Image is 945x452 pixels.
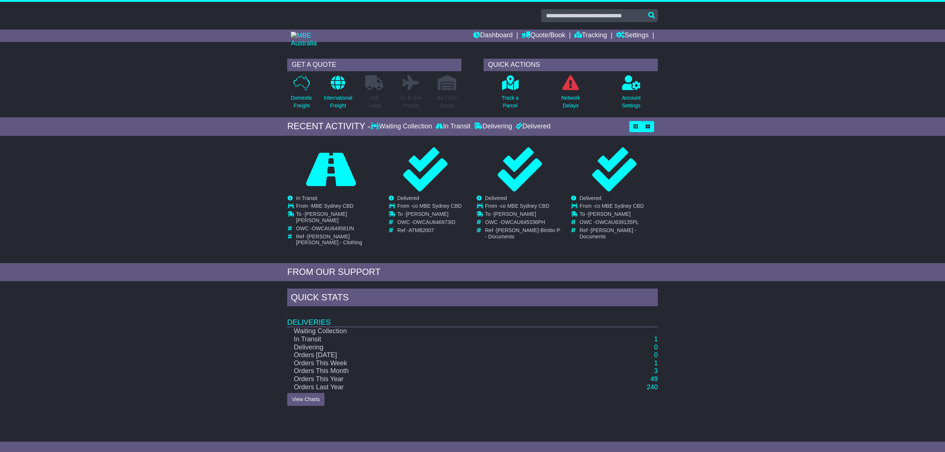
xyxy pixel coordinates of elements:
td: From - [580,203,657,211]
td: To - [296,211,374,225]
span: Delivered [580,195,601,201]
td: From - [397,203,461,211]
a: 240 [647,383,658,391]
p: Full Loads [365,94,384,110]
td: OWC - [397,219,461,227]
td: From - [485,203,563,211]
td: Orders Last Year [287,383,575,391]
p: Network Delays [561,94,580,110]
span: Delivered [397,195,419,201]
td: Ref - [296,234,374,246]
span: [PERSON_NAME] [PERSON_NAME] [296,211,347,223]
span: [PERSON_NAME] - Documents [580,227,636,239]
td: To - [580,211,657,219]
span: [PERSON_NAME] [494,211,536,217]
a: 1 [654,359,658,367]
div: In Transit [434,123,472,131]
td: Orders [DATE] [287,351,575,359]
span: ATMB2007 [409,227,434,233]
span: MBE Sydney CBD [311,203,353,209]
span: OWCAU639135PL [595,219,639,225]
a: InternationalFreight [323,75,353,114]
span: co MBE Sydney CBD [413,203,462,209]
td: Ref - [580,227,657,240]
td: Ref - [485,227,563,240]
a: AccountSettings [622,75,641,114]
td: From - [296,203,374,211]
span: OWCAU649581IN [312,225,354,231]
td: OWC - [580,219,657,227]
a: DomesticFreight [291,75,313,114]
a: 3 [654,367,658,375]
a: Tracking [574,30,607,42]
p: Air & Sea Freight [400,94,422,110]
td: OWC - [485,219,563,227]
span: Delivered [485,195,507,201]
p: Track a Parcel [502,94,519,110]
span: In Transit [296,195,317,201]
span: co MBE Sydney CBD [500,203,549,209]
a: Settings [616,30,649,42]
a: 49 [650,375,658,383]
span: [PERSON_NAME]-Bimbo P. - Documents [485,227,561,239]
td: Delivering [287,344,575,352]
td: Orders This Week [287,359,575,368]
td: Orders This Month [287,367,575,375]
p: International Freight [324,94,352,110]
span: co MBE Sydney CBD [595,203,644,209]
span: OWCAU646973ID [413,219,455,225]
td: In Transit [287,335,575,344]
td: Deliveries [287,308,658,327]
td: Orders This Year [287,375,575,383]
td: Ref - [397,227,461,234]
td: To - [397,211,461,219]
div: Delivered [514,123,550,131]
td: To - [485,211,563,219]
a: 1 [654,335,658,343]
p: Air / Sea Depot [437,94,457,110]
a: Quote/Book [522,30,565,42]
div: GET A QUOTE [287,59,461,71]
div: Delivering [472,123,514,131]
p: Account Settings [622,94,641,110]
a: NetworkDelays [561,75,580,114]
div: Quick Stats [287,289,658,308]
div: Waiting Collection [371,123,434,131]
td: OWC - [296,225,374,234]
a: 0 [654,351,658,359]
div: QUICK ACTIONS [484,59,658,71]
a: Dashboard [473,30,513,42]
span: [PERSON_NAME] [588,211,630,217]
div: FROM OUR SUPPORT [287,267,658,277]
p: Domestic Freight [291,94,312,110]
span: [PERSON_NAME] [PERSON_NAME] - Clothing [296,234,362,246]
td: Waiting Collection [287,327,575,335]
span: OWCAU645336PH [501,219,545,225]
a: Track aParcel [501,75,519,114]
span: [PERSON_NAME] [406,211,449,217]
div: RECENT ACTIVITY - [287,121,371,132]
a: 0 [654,344,658,351]
a: View Charts [287,393,324,406]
